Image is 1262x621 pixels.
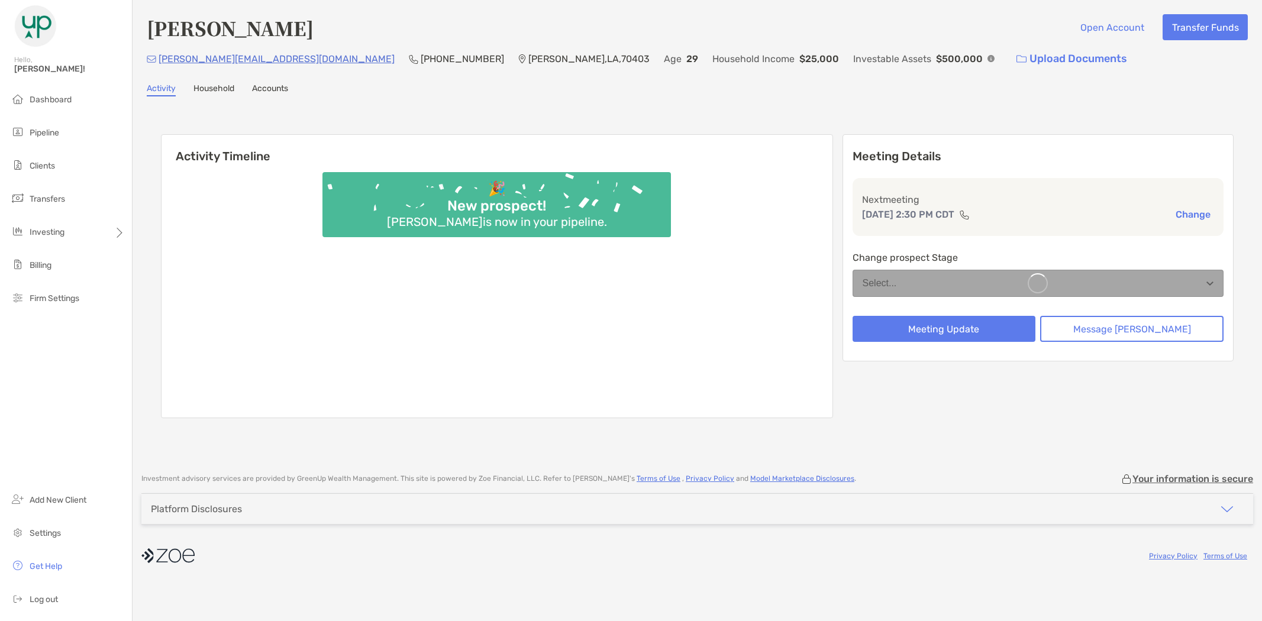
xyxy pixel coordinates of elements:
[30,95,72,105] span: Dashboard
[11,591,25,606] img: logout icon
[252,83,288,96] a: Accounts
[664,51,682,66] p: Age
[30,194,65,204] span: Transfers
[30,161,55,171] span: Clients
[11,290,25,305] img: firm-settings icon
[30,561,62,571] span: Get Help
[799,51,839,66] p: $25,000
[1016,55,1027,63] img: button icon
[1149,552,1198,560] a: Privacy Policy
[14,5,57,47] img: Zoe Logo
[141,542,195,569] img: company logo
[987,55,995,62] img: Info Icon
[30,495,86,505] span: Add New Client
[518,54,526,64] img: Location Icon
[151,503,242,515] div: Platform Disclosures
[193,83,234,96] a: Household
[14,64,125,74] span: [PERSON_NAME]!
[1132,473,1253,484] p: Your information is secure
[382,215,612,229] div: [PERSON_NAME] is now in your pipeline.
[483,180,511,198] div: 🎉
[862,207,954,222] p: [DATE] 2:30 PM CDT
[1203,552,1247,560] a: Terms of Use
[1009,46,1135,72] a: Upload Documents
[11,257,25,271] img: billing icon
[162,135,832,163] h6: Activity Timeline
[853,250,1224,265] p: Change prospect Stage
[750,474,854,483] a: Model Marketplace Disclosures
[1071,14,1153,40] button: Open Account
[11,224,25,238] img: investing icon
[862,192,1215,207] p: Next meeting
[159,51,395,66] p: [PERSON_NAME][EMAIL_ADDRESS][DOMAIN_NAME]
[141,474,856,483] p: Investment advisory services are provided by GreenUp Wealth Management . This site is powered by ...
[11,558,25,573] img: get-help icon
[686,51,698,66] p: 29
[853,51,931,66] p: Investable Assets
[30,260,51,270] span: Billing
[147,56,156,63] img: Email Icon
[147,14,314,41] h4: [PERSON_NAME]
[936,51,983,66] p: $500,000
[637,474,680,483] a: Terms of Use
[11,525,25,539] img: settings icon
[959,210,970,219] img: communication type
[686,474,734,483] a: Privacy Policy
[409,54,418,64] img: Phone Icon
[853,149,1224,164] p: Meeting Details
[443,198,551,215] div: New prospect!
[528,51,650,66] p: [PERSON_NAME] , LA , 70403
[322,172,671,227] img: Confetti
[421,51,504,66] p: [PHONE_NUMBER]
[30,128,59,138] span: Pipeline
[853,316,1036,342] button: Meeting Update
[1220,502,1234,516] img: icon arrow
[30,293,79,303] span: Firm Settings
[11,125,25,139] img: pipeline icon
[30,594,58,604] span: Log out
[147,83,176,96] a: Activity
[712,51,795,66] p: Household Income
[30,528,61,538] span: Settings
[11,191,25,205] img: transfers icon
[30,227,64,237] span: Investing
[1172,208,1214,221] button: Change
[1040,316,1224,342] button: Message [PERSON_NAME]
[11,92,25,106] img: dashboard icon
[11,492,25,506] img: add_new_client icon
[11,158,25,172] img: clients icon
[1163,14,1248,40] button: Transfer Funds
